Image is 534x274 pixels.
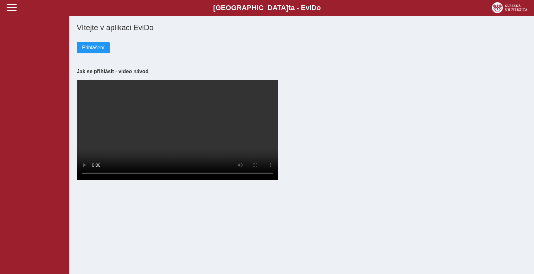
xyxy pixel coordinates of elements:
button: Přihlášení [77,42,110,53]
span: t [288,4,291,12]
h1: Vítejte v aplikaci EviDo [77,23,526,32]
video: Your browser does not support the video tag. [77,80,278,180]
span: o [317,4,321,12]
img: logo_web_su.png [492,2,527,13]
h3: Jak se přihlásit - video návod [77,68,526,74]
b: [GEOGRAPHIC_DATA] a - Evi [19,4,515,12]
span: D [311,4,316,12]
span: Přihlášení [82,45,104,51]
